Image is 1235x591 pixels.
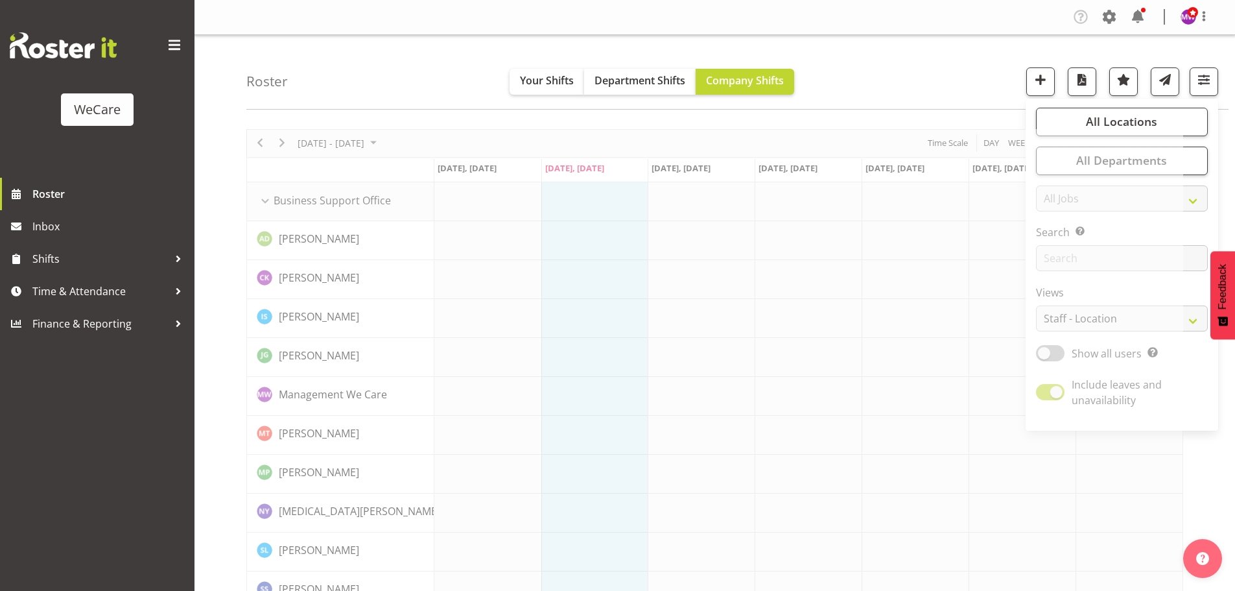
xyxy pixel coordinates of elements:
span: Roster [32,184,188,204]
button: Send a list of all shifts for the selected filtered period to all rostered employees. [1151,67,1179,96]
button: All Locations [1036,108,1208,136]
button: Filter Shifts [1190,67,1218,96]
img: management-we-care10447.jpg [1181,9,1196,25]
div: WeCare [74,100,121,119]
button: Download a PDF of the roster according to the set date range. [1068,67,1096,96]
span: Shifts [32,249,169,269]
button: Your Shifts [510,69,584,95]
button: Department Shifts [584,69,696,95]
span: Finance & Reporting [32,314,169,333]
span: Time & Attendance [32,282,169,301]
span: Your Shifts [520,73,574,88]
span: All Locations [1086,114,1157,129]
span: Company Shifts [706,73,784,88]
span: Department Shifts [594,73,685,88]
button: Feedback - Show survey [1210,251,1235,339]
span: Inbox [32,217,188,236]
button: Add a new shift [1026,67,1055,96]
button: Highlight an important date within the roster. [1109,67,1138,96]
h4: Roster [246,74,288,89]
span: Feedback [1217,264,1229,309]
img: Rosterit website logo [10,32,117,58]
button: Company Shifts [696,69,794,95]
img: help-xxl-2.png [1196,552,1209,565]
